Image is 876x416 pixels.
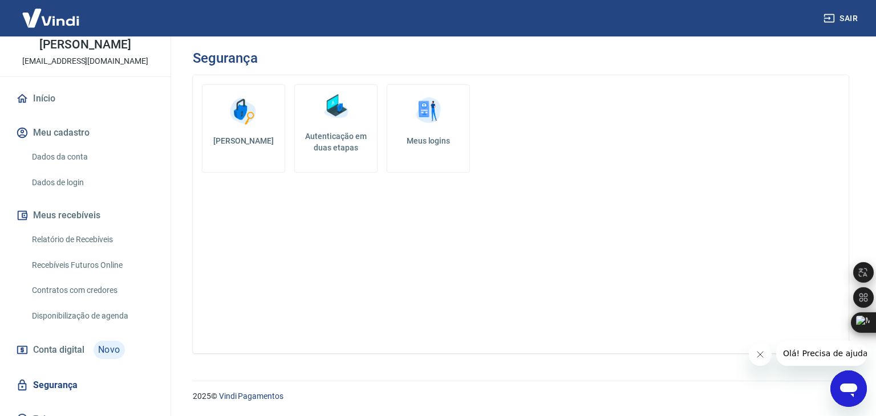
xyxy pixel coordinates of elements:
[411,94,445,128] img: Meus logins
[776,341,867,366] iframe: Mensagem da empresa
[202,84,285,173] a: [PERSON_NAME]
[27,171,157,194] a: Dados de login
[749,343,772,366] iframe: Fechar mensagem
[14,1,88,35] img: Vindi
[226,94,261,128] img: Alterar senha
[14,203,157,228] button: Meus recebíveis
[319,89,353,124] img: Autenticação em duas etapas
[212,135,275,146] h5: [PERSON_NAME]
[27,304,157,328] a: Disponibilização de agenda
[27,228,157,251] a: Relatório de Recebíveis
[830,370,867,407] iframe: Botão para abrir a janela de mensagens
[39,39,131,51] p: [PERSON_NAME]
[193,50,257,66] h3: Segurança
[821,8,862,29] button: Sair
[33,342,84,358] span: Conta digital
[14,120,157,145] button: Meu cadastro
[193,390,849,402] p: 2025 ©
[22,55,148,67] p: [EMAIL_ADDRESS][DOMAIN_NAME]
[14,373,157,398] a: Segurança
[27,254,157,277] a: Recebíveis Futuros Online
[94,341,125,359] span: Novo
[219,391,283,401] a: Vindi Pagamentos
[294,84,378,173] a: Autenticação em duas etapas
[7,8,96,17] span: Olá! Precisa de ajuda?
[27,279,157,302] a: Contratos com credores
[387,84,470,173] a: Meus logins
[27,145,157,169] a: Dados da conta
[14,86,157,111] a: Início
[299,130,372,153] h5: Autenticação em duas etapas
[14,336,157,364] a: Conta digitalNovo
[396,135,460,146] h5: Meus logins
